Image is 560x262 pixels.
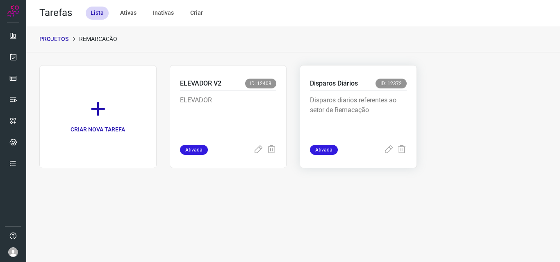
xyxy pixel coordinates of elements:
[310,95,407,136] p: Disparos diarios referentes ao setor de Remacação
[71,125,125,134] p: CRIAR NOVA TAREFA
[185,7,208,20] div: Criar
[86,7,109,20] div: Lista
[39,7,72,19] h2: Tarefas
[310,79,358,88] p: Disparos Diários
[376,79,407,88] span: ID: 12372
[180,79,221,88] p: ELEVADOR V2
[8,247,18,257] img: avatar-user-boy.jpg
[39,65,157,168] a: CRIAR NOVA TAREFA
[310,145,338,155] span: Ativada
[115,7,141,20] div: Ativas
[39,35,68,43] p: PROJETOS
[148,7,179,20] div: Inativas
[7,5,19,17] img: Logo
[180,95,277,136] p: ELEVADOR
[79,35,117,43] p: Remarcação
[245,79,276,88] span: ID: 12408
[180,145,208,155] span: Ativada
